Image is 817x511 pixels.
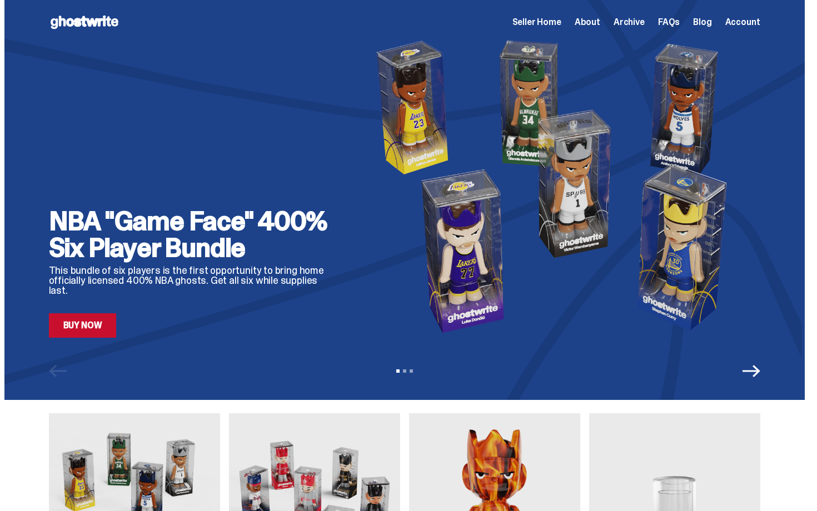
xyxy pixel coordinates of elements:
button: View slide 3 [410,369,413,373]
a: Blog [693,18,711,27]
button: View slide 1 [396,369,400,373]
p: This bundle of six players is the first opportunity to bring home officially licensed 400% NBA gh... [49,265,338,295]
a: Seller Home [512,18,561,27]
a: About [575,18,600,27]
a: Account [725,18,760,27]
a: Buy Now [49,313,117,338]
img: NBA "Game Face" 400% Six Player Bundle [356,34,760,338]
button: View slide 2 [403,369,406,373]
h2: NBA "Game Face" 400% Six Player Bundle [49,208,338,261]
a: FAQs [658,18,680,27]
a: Archive [614,18,645,27]
button: Next [743,362,760,380]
